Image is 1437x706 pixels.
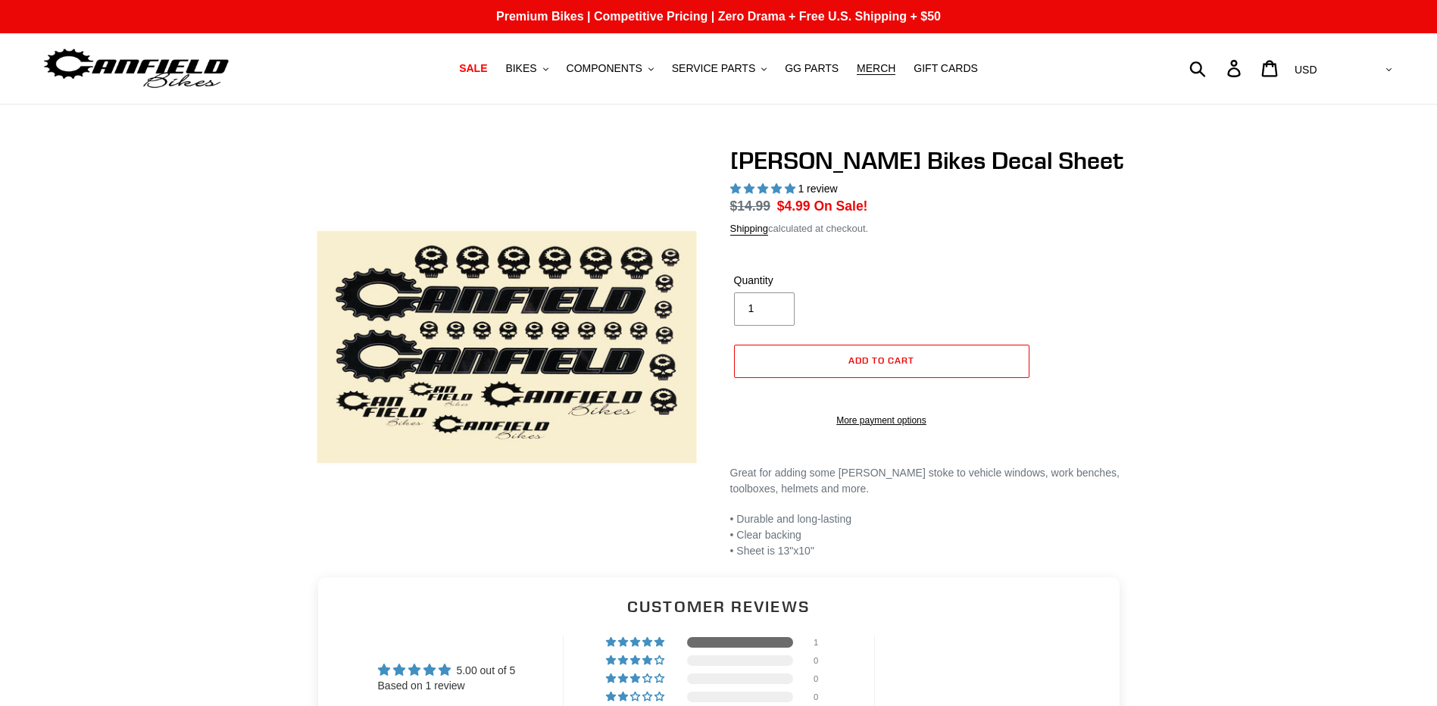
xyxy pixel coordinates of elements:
a: More payment options [734,414,1029,427]
button: Add to cart [734,345,1029,378]
p: Great for adding some [PERSON_NAME] stoke to vehicle windows, work benches, toolboxes, helmets an... [730,465,1132,497]
div: 100% (1) reviews with 5 star rating [606,637,667,648]
div: 1 [814,637,832,648]
a: Shipping [730,223,769,236]
span: SERVICE PARTS [672,62,755,75]
span: GG PARTS [785,62,839,75]
span: GIFT CARDS [914,62,978,75]
button: BIKES [498,58,555,79]
span: BIKES [505,62,536,75]
span: Add to cart [848,355,914,366]
span: SALE [459,62,487,75]
span: 1 review [798,183,837,195]
span: On Sale! [814,196,867,216]
h1: [PERSON_NAME] Bikes Decal Sheet [730,146,1132,175]
span: 5.00 stars [730,183,798,195]
a: SALE [451,58,495,79]
h2: Customer Reviews [330,595,1107,617]
div: calculated at checkout. [730,221,1132,236]
button: SERVICE PARTS [664,58,774,79]
label: Quantity [734,273,878,289]
s: $14.99 [730,198,771,214]
p: • Durable and long-lasting • Clear backing • Sheet is 13"x10" [730,511,1132,559]
input: Search [1198,52,1236,85]
a: GIFT CARDS [906,58,986,79]
a: GG PARTS [777,58,846,79]
span: $4.99 [777,198,811,214]
span: 5.00 out of 5 [456,664,515,676]
img: Canfield Bikes [42,45,231,92]
div: Average rating is 5.00 stars [378,661,516,679]
span: COMPONENTS [567,62,642,75]
span: MERCH [857,62,895,75]
div: Based on 1 review [378,679,516,694]
a: MERCH [849,58,903,79]
button: COMPONENTS [559,58,661,79]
